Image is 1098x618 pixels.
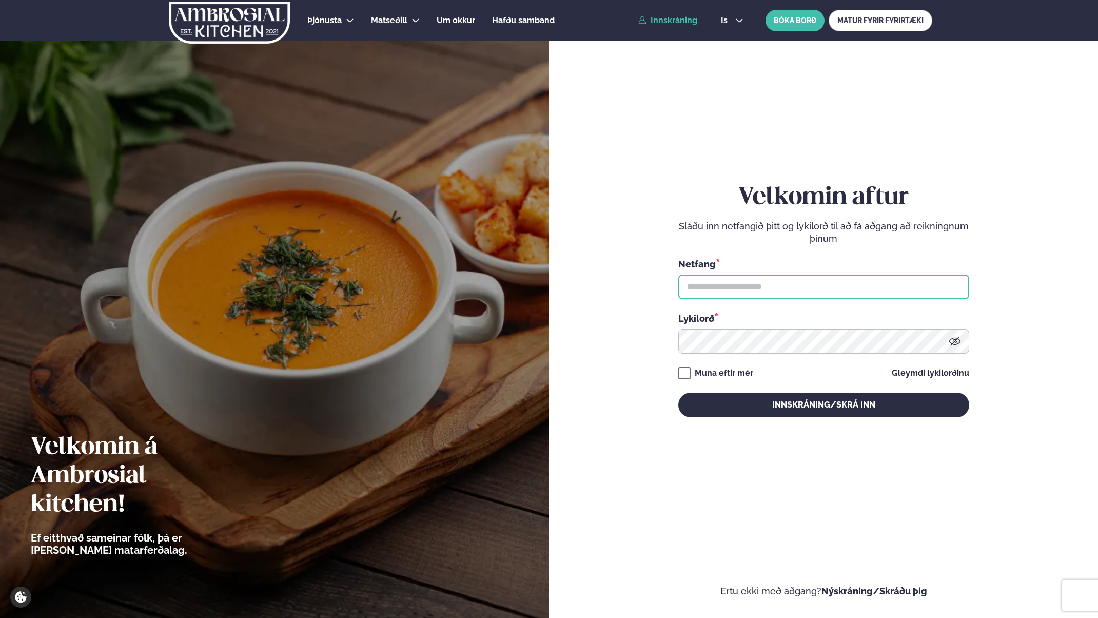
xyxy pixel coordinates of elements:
p: Ef eitthvað sameinar fólk, þá er [PERSON_NAME] matarferðalag. [31,532,244,556]
a: MATUR FYRIR FYRIRTÆKI [829,10,932,31]
a: Þjónusta [307,14,342,27]
span: Um okkur [437,15,475,25]
div: Lykilorð [678,312,969,325]
h2: Velkomin á Ambrosial kitchen! [31,433,244,519]
p: Ertu ekki með aðgang? [580,585,1067,597]
a: Innskráning [638,16,697,25]
span: Matseðill [371,15,407,25]
a: Nýskráning/Skráðu þig [821,586,927,596]
button: Innskráning/Skrá inn [678,393,969,417]
a: Gleymdi lykilorðinu [892,369,969,377]
a: Hafðu samband [492,14,555,27]
button: is [713,16,751,25]
span: is [721,16,731,25]
a: Um okkur [437,14,475,27]
a: Matseðill [371,14,407,27]
p: Sláðu inn netfangið þitt og lykilorð til að fá aðgang að reikningnum þínum [678,220,969,245]
div: Netfang [678,257,969,271]
a: Cookie settings [10,587,31,608]
img: logo [168,2,291,44]
span: Hafðu samband [492,15,555,25]
h2: Velkomin aftur [678,183,969,212]
button: BÓKA BORÐ [766,10,825,31]
span: Þjónusta [307,15,342,25]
